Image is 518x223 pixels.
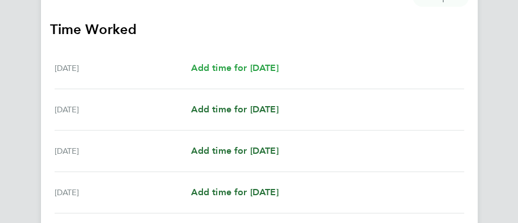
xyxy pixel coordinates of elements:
[190,62,278,73] span: Add time for [DATE]
[55,186,191,199] div: [DATE]
[55,61,191,75] div: [DATE]
[190,145,278,156] span: Add time for [DATE]
[55,144,191,158] div: [DATE]
[50,20,469,39] h3: Time Worked
[190,103,278,116] a: Add time for [DATE]
[190,61,278,75] a: Add time for [DATE]
[190,144,278,158] a: Add time for [DATE]
[190,186,278,199] a: Add time for [DATE]
[190,187,278,197] span: Add time for [DATE]
[190,104,278,115] span: Add time for [DATE]
[55,103,191,116] div: [DATE]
